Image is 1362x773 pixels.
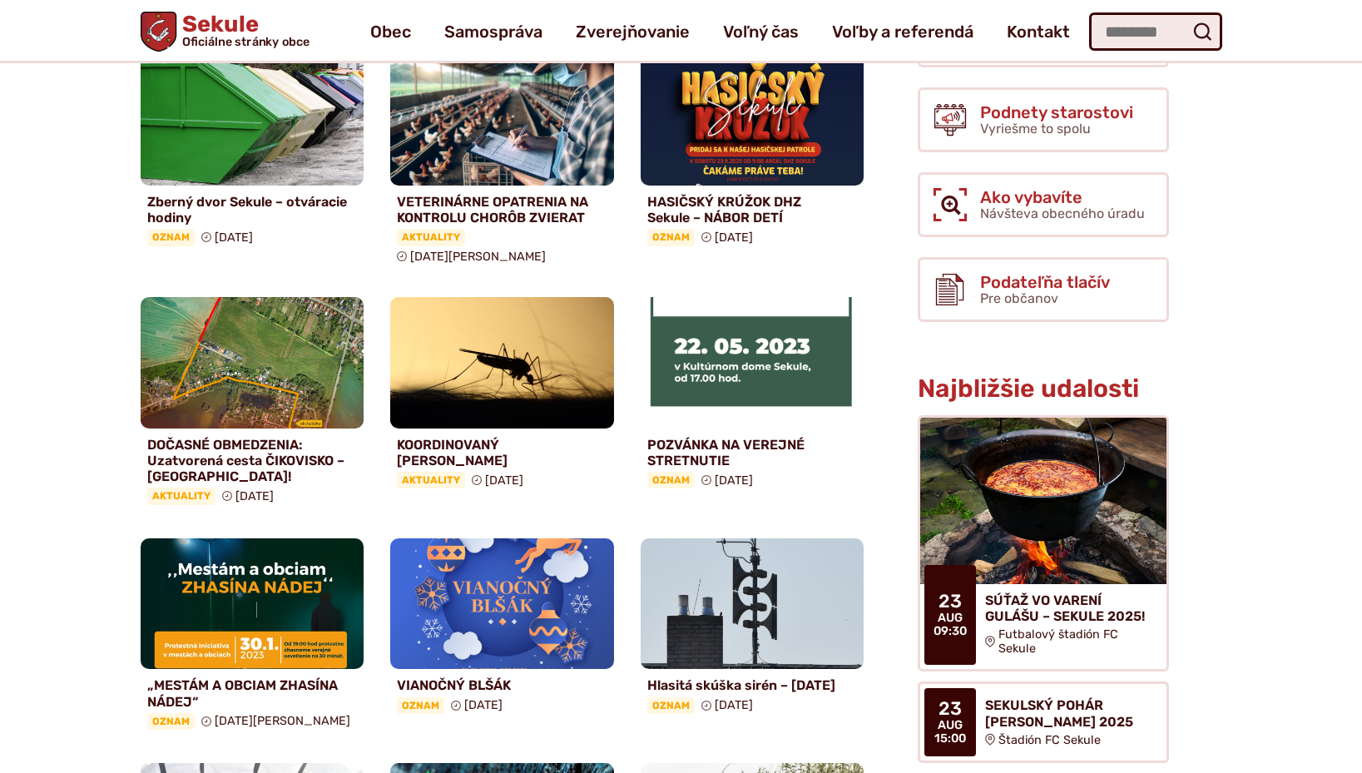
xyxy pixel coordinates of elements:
a: SÚŤAŽ VO VARENÍ GULÁŠU – SEKULE 2025! Futbalový štadión FC Sekule 23 aug 09:30 [918,415,1169,671]
a: SEKULSKÝ POHÁR [PERSON_NAME] 2025 Štadión FC Sekule 23 aug 15:00 [918,681,1169,762]
h4: SÚŤAŽ VO VARENÍ GULÁŠU – SEKULE 2025! [985,592,1153,624]
a: Logo Sekule, prejsť na domovskú stránku. [141,12,310,52]
span: [DATE] [215,230,253,245]
span: Podnety starostovi [980,103,1133,121]
a: VIANOČNÝ BLŠÁK Oznam [DATE] [390,538,614,721]
span: 09:30 [934,625,967,638]
h4: Hlasitá skúška sirén – [DATE] [647,677,858,693]
span: Oznam [397,697,444,714]
span: Ako vybavíte [980,188,1145,206]
span: 23 [934,592,967,612]
span: Oznam [647,697,695,714]
span: [DATE] [715,473,753,488]
a: Podnety starostovi Vyriešme to spolu [918,87,1169,152]
span: Vyriešme to spolu [980,121,1091,136]
h4: KOORDINOVANÝ [PERSON_NAME] [397,437,607,468]
h4: VIANOČNÝ BLŠÁK [397,677,607,693]
h4: Zberný dvor Sekule – otváracie hodiny [147,194,358,225]
img: Prejsť na domovskú stránku [141,12,176,52]
span: Aktuality [397,229,465,245]
a: HASIČSKÝ KRÚŽOK DHZ Sekule – NÁBOR DETÍ Oznam [DATE] [641,54,864,253]
span: [DATE][PERSON_NAME] [215,714,350,728]
span: [DATE] [235,489,274,503]
a: POZVÁNKA NA VEREJNÉ STRETNUTIE Oznam [DATE] [641,297,864,496]
span: Oznam [647,229,695,245]
a: Podateľňa tlačív Pre občanov [918,257,1169,322]
h3: Najbližšie udalosti [918,375,1169,403]
span: Návšteva obecného úradu [980,206,1145,221]
a: Voľný čas [723,8,799,55]
h4: DOČASNÉ OBMEDZENIA: Uzatvorená cesta ČIKOVISKO – [GEOGRAPHIC_DATA]! [147,437,358,485]
a: Obec [370,8,411,55]
span: Oficiálne stránky obce [181,36,310,47]
h4: VETERINÁRNE OPATRENIA NA KONTROLU CHORÔB ZVIERAT [397,194,607,225]
span: Futbalový štadión FC Sekule [998,627,1153,656]
span: [DATE] [485,473,523,488]
span: aug [934,612,967,625]
a: Hlasitá skúška sirén – [DATE] Oznam [DATE] [641,538,864,721]
span: Sekule [176,13,310,48]
span: [DATE][PERSON_NAME] [410,250,546,264]
span: Oznam [147,713,195,730]
a: Zverejňovanie [576,8,690,55]
a: Ako vybavíte Návšteva obecného úradu [918,172,1169,237]
span: Pre občanov [980,290,1058,306]
h4: „MESTÁM A OBCIAM ZHASÍNA NÁDEJ“ [147,677,358,709]
span: Oznam [147,229,195,245]
a: VETERINÁRNE OPATRENIA NA KONTROLU CHORÔB ZVIERAT Aktuality [DATE][PERSON_NAME] [390,54,614,270]
a: DOČASNÉ OBMEDZENIA: Uzatvorená cesta ČIKOVISKO – [GEOGRAPHIC_DATA]! Aktuality [DATE] [141,297,364,512]
a: Zberný dvor Sekule – otváracie hodiny Oznam [DATE] [141,54,364,253]
a: Voľby a referendá [832,8,973,55]
span: Aktuality [397,472,465,488]
a: Kontakt [1007,8,1070,55]
a: „MESTÁM A OBCIAM ZHASÍNA NÁDEJ“ Oznam [DATE][PERSON_NAME] [141,538,364,737]
a: Samospráva [444,8,542,55]
span: Oznam [647,472,695,488]
a: KOORDINOVANÝ [PERSON_NAME] Aktuality [DATE] [390,297,614,496]
span: [DATE] [715,698,753,712]
span: Podateľňa tlačív [980,273,1110,291]
h4: POZVÁNKA NA VEREJNÉ STRETNUTIE [647,437,858,468]
span: [DATE] [715,230,753,245]
span: Aktuality [147,488,215,504]
span: [DATE] [464,698,503,712]
h4: HASIČSKÝ KRÚŽOK DHZ Sekule – NÁBOR DETÍ [647,194,858,225]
